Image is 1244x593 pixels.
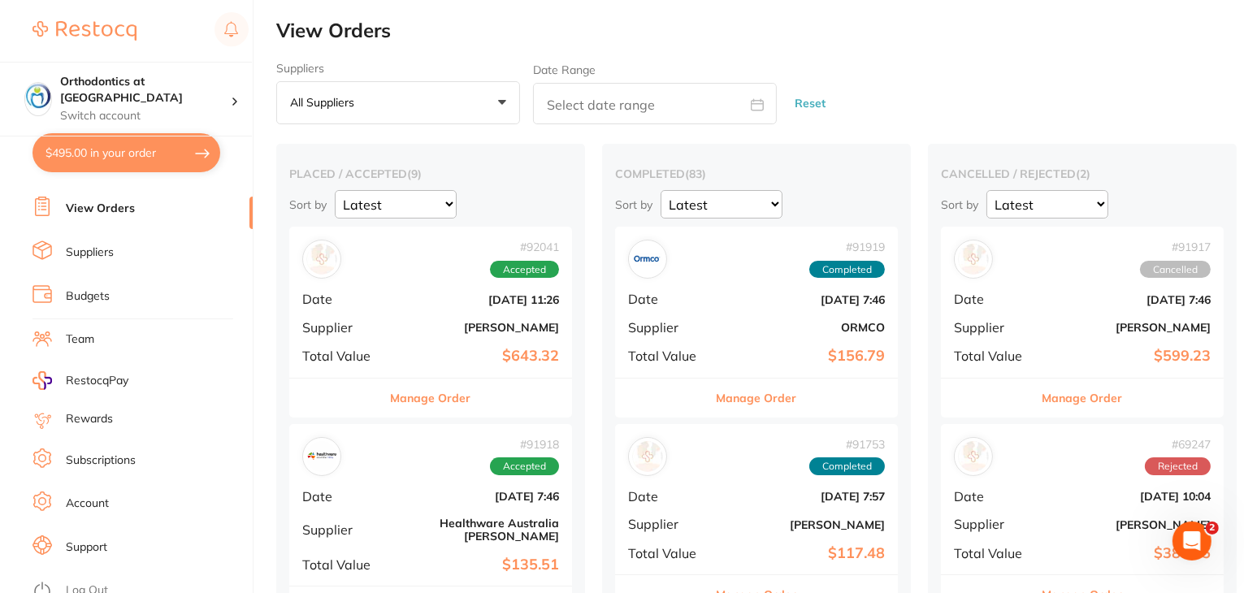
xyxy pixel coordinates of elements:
img: Orthodontics at Penrith [25,83,51,109]
p: Sort by [615,197,652,212]
span: Supplier [628,517,709,531]
span: Total Value [954,348,1035,363]
h2: completed ( 83 ) [615,167,898,181]
button: Manage Order [1042,379,1123,418]
a: Support [66,539,107,556]
span: Date [954,489,1035,504]
button: Reset [790,82,830,125]
b: $156.79 [722,348,885,365]
iframe: Intercom live chat [1172,522,1211,561]
b: [PERSON_NAME] [722,518,885,531]
input: Select date range [533,83,777,124]
h2: cancelled / rejected ( 2 ) [941,167,1224,181]
a: Subscriptions [66,452,136,469]
span: # 92041 [490,240,559,253]
span: Date [628,489,709,504]
span: Accepted [490,261,559,279]
img: Restocq Logo [33,21,137,41]
button: Manage Order [391,379,471,418]
a: Rewards [66,411,113,427]
span: RestocqPay [66,373,128,389]
b: [PERSON_NAME] [397,321,559,334]
b: $135.51 [397,556,559,574]
span: Supplier [628,320,709,335]
b: [DATE] 7:46 [397,490,559,503]
span: Total Value [302,557,384,572]
span: Date [302,292,384,306]
label: Date Range [533,63,596,76]
b: $381.35 [1048,545,1211,562]
img: Adam Dental [306,244,337,275]
img: ORMCO [632,244,663,275]
a: Team [66,331,94,348]
a: Budgets [66,288,110,305]
button: Manage Order [717,379,797,418]
img: Henry Schein Halas [632,441,663,472]
p: Switch account [60,108,231,124]
span: Date [302,489,384,504]
a: View Orders [66,201,135,217]
span: Date [954,292,1035,306]
img: Adam Dental [958,441,989,472]
span: Supplier [302,320,384,335]
p: Sort by [289,197,327,212]
span: Total Value [954,546,1035,561]
b: [DATE] 7:46 [722,293,885,306]
b: [DATE] 10:04 [1048,490,1211,503]
b: ORMCO [722,321,885,334]
span: Total Value [302,348,384,363]
img: RestocqPay [33,371,52,390]
a: Suppliers [66,245,114,261]
b: [DATE] 7:57 [722,490,885,503]
b: Healthware Australia [PERSON_NAME] [397,517,559,543]
span: Supplier [954,320,1035,335]
span: Total Value [628,348,709,363]
span: Supplier [302,522,384,537]
span: Supplier [954,517,1035,531]
button: $495.00 in your order [33,133,220,172]
b: $117.48 [722,545,885,562]
span: Completed [809,457,885,475]
a: RestocqPay [33,371,128,390]
span: Rejected [1145,457,1211,475]
p: All suppliers [290,95,361,110]
h4: Orthodontics at Penrith [60,74,231,106]
b: [DATE] 11:26 [397,293,559,306]
span: Cancelled [1140,261,1211,279]
b: $643.32 [397,348,559,365]
span: # 91918 [490,438,559,451]
h2: placed / accepted ( 9 ) [289,167,572,181]
b: [PERSON_NAME] [1048,321,1211,334]
a: Account [66,496,109,512]
div: Adam Dental#92041AcceptedDate[DATE] 11:26Supplier[PERSON_NAME]Total Value$643.32Manage Order [289,227,572,418]
img: Adam Dental [958,244,989,275]
span: # 69247 [1145,438,1211,451]
span: Date [628,292,709,306]
span: 2 [1206,522,1219,535]
span: Accepted [490,457,559,475]
span: Completed [809,261,885,279]
span: # 91917 [1140,240,1211,253]
b: $599.23 [1048,348,1211,365]
span: Total Value [628,546,709,561]
b: [PERSON_NAME] [1048,518,1211,531]
img: Healthware Australia Ridley [306,441,337,472]
p: Sort by [941,197,978,212]
span: # 91753 [809,438,885,451]
h2: View Orders [276,19,1244,42]
a: Restocq Logo [33,12,137,50]
b: [DATE] 7:46 [1048,293,1211,306]
button: All suppliers [276,81,520,125]
label: Suppliers [276,62,520,75]
span: # 91919 [809,240,885,253]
